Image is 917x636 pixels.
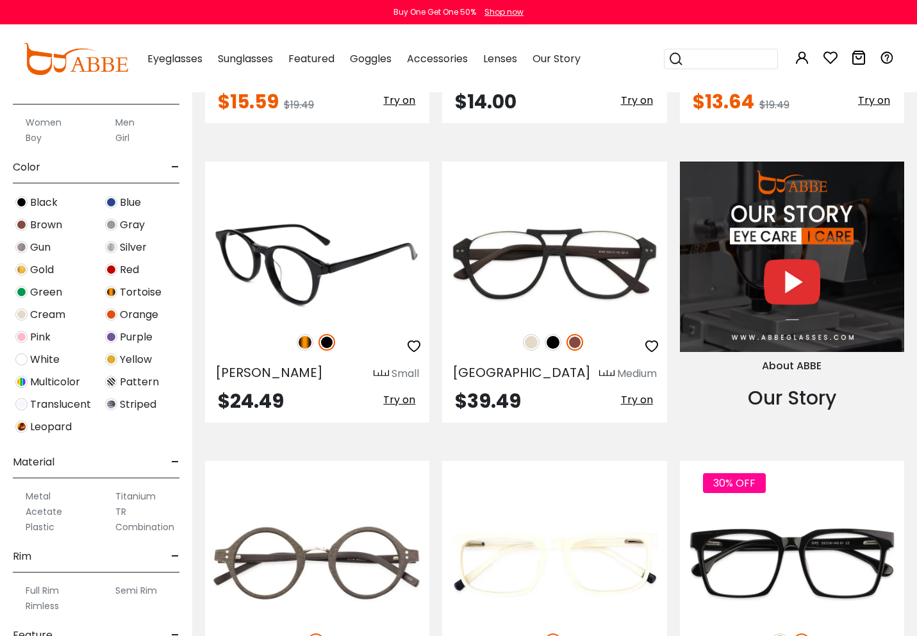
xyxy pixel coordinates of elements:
[30,217,62,233] span: Brown
[120,262,139,278] span: Red
[15,286,28,298] img: Green
[455,88,516,115] span: $14.00
[288,51,335,66] span: Featured
[26,489,51,504] label: Metal
[545,334,561,351] img: Black
[26,504,62,519] label: Acetate
[854,92,894,109] button: Try on
[483,51,517,66] span: Lenses
[120,217,145,233] span: Gray
[680,383,904,412] div: Our Story
[120,374,159,390] span: Pattern
[442,507,666,619] img: White McIntosh - Acetate ,Light Weight
[147,51,202,66] span: Eyeglasses
[115,583,157,598] label: Semi Rim
[115,519,174,535] label: Combination
[15,421,28,433] img: Leopard
[442,208,666,320] img: Brown Ocean Gate - Combination ,Universal Bridge Fit
[703,473,766,493] span: 30% OFF
[26,598,59,614] label: Rimless
[171,541,179,572] span: -
[115,504,126,519] label: TR
[30,330,51,345] span: Pink
[318,334,335,351] img: Black
[484,6,524,18] div: Shop now
[680,507,904,619] a: Black Gilbert - Acetate ,Universal Bridge Fit
[105,196,117,208] img: Blue
[297,334,313,351] img: Tortoise
[15,331,28,343] img: Pink
[350,51,392,66] span: Goggles
[30,352,60,367] span: White
[120,397,156,412] span: Striped
[120,330,153,345] span: Purple
[392,366,419,381] div: Small
[30,285,62,300] span: Green
[105,286,117,298] img: Tortoise
[617,392,657,408] button: Try on
[105,308,117,321] img: Orange
[218,387,284,415] span: $24.49
[120,285,161,300] span: Tortoise
[407,51,468,66] span: Accessories
[759,97,789,112] span: $19.49
[15,376,28,388] img: Multicolor
[120,195,141,210] span: Blue
[30,195,58,210] span: Black
[858,93,890,108] span: Try on
[30,397,91,412] span: Translucent
[15,353,28,365] img: White
[455,387,521,415] span: $39.49
[115,115,135,130] label: Men
[205,208,429,320] img: Black Holly Grove - Acetate ,Universal Bridge Fit
[15,398,28,410] img: Translucent
[115,489,156,504] label: Titanium
[379,92,419,109] button: Try on
[218,51,273,66] span: Sunglasses
[26,583,59,598] label: Full Rim
[523,334,540,351] img: Cream
[617,366,657,381] div: Medium
[452,364,591,381] span: [GEOGRAPHIC_DATA]
[566,334,583,351] img: Brown
[120,307,158,322] span: Orange
[13,541,31,572] span: Rim
[374,369,389,379] img: size ruler
[13,447,54,478] span: Material
[533,51,581,66] span: Our Story
[478,6,524,17] a: Shop now
[26,130,42,146] label: Boy
[30,307,65,322] span: Cream
[215,364,323,381] span: [PERSON_NAME]
[13,152,40,183] span: Color
[617,92,657,109] button: Try on
[105,241,117,253] img: Silver
[30,262,54,278] span: Gold
[15,308,28,321] img: Cream
[15,241,28,253] img: Gun
[171,152,179,183] span: -
[115,130,129,146] label: Girl
[30,240,51,255] span: Gun
[379,392,419,408] button: Try on
[284,97,314,112] span: $19.49
[120,352,152,367] span: Yellow
[621,93,653,108] span: Try on
[383,93,415,108] span: Try on
[205,507,429,619] img: Striped Piggott - Acetate ,Universal Bridge Fit
[15,196,28,208] img: Black
[23,43,128,75] img: abbeglasses.com
[30,374,80,390] span: Multicolor
[680,358,904,374] div: About ABBE
[599,369,615,379] img: size ruler
[621,392,653,407] span: Try on
[30,419,72,435] span: Leopard
[693,88,754,115] span: $13.64
[120,240,147,255] span: Silver
[26,519,54,535] label: Plastic
[680,162,904,352] img: About Us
